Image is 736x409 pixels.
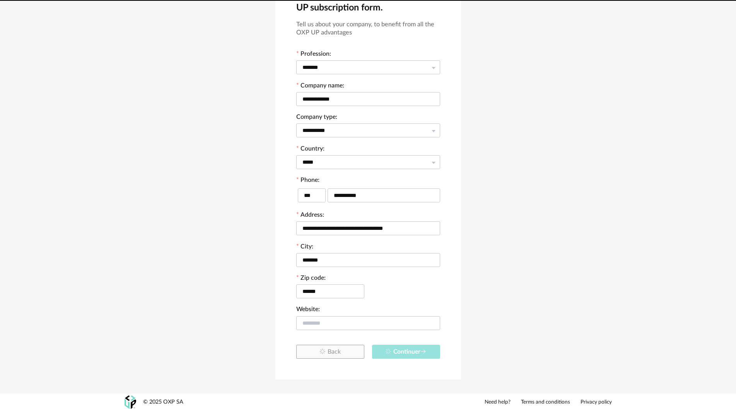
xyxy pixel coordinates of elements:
h3: Tell us about your company, to benefit from all the OXP UP advantages [296,21,440,37]
label: Profession: [296,51,331,59]
a: Need help? [485,399,511,406]
img: OXP [125,395,136,409]
label: Website: [296,306,320,314]
label: Company name: [296,83,344,91]
label: Address: [296,212,324,220]
a: Terms and conditions [521,399,570,406]
h2: UP subscription form. [296,2,440,14]
label: Company type: [296,114,337,122]
a: Privacy policy [581,399,612,406]
label: Zip code: [296,275,326,283]
div: © 2025 OXP SA [143,399,183,406]
label: Phone: [296,177,319,185]
label: Country: [296,146,324,154]
label: City: [296,244,313,252]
